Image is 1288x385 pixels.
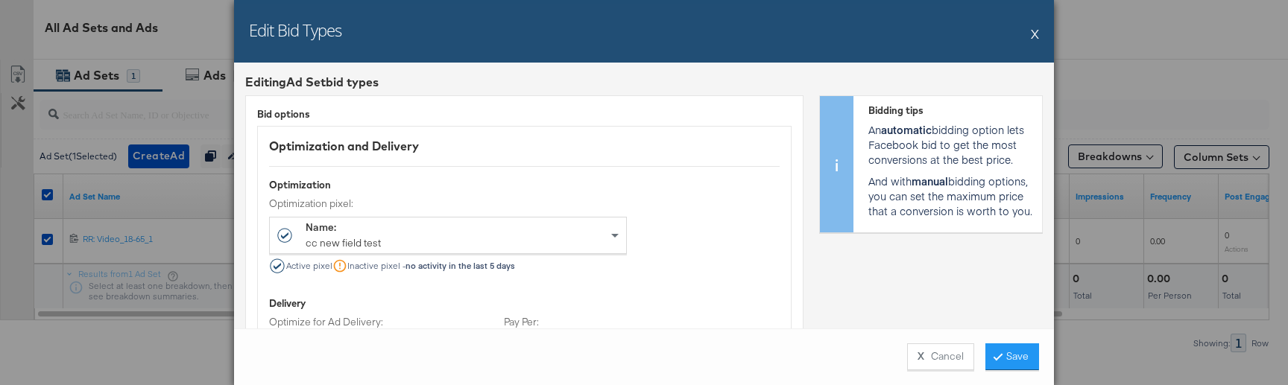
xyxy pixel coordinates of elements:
div: Active pixel [270,258,332,273]
div: cc new field test [306,235,381,251]
label: Pay Per: [504,315,727,329]
div: Inactive pixel - [332,258,517,273]
div: Bidding tips [868,104,1035,118]
button: X [1031,19,1039,48]
button: Save [985,343,1039,370]
p: And with bidding options, you can set the maximum price that a conversion is worth to you. [868,174,1035,218]
strong: X [918,349,924,363]
label: Optimization pixel: [269,197,627,211]
p: An bidding option lets Facebook bid to get the most conversions at the best price. [868,122,1035,167]
div: Editing Ad Set bid types [245,74,1043,91]
div: Optimization and Delivery [269,138,780,155]
div: Bid options [257,107,792,121]
div: Optimization [269,178,780,192]
strong: no activity in the last 5 days [405,261,515,271]
h2: Edit Bid types [249,19,341,41]
button: X Cancel [907,343,974,370]
div: Delivery [269,296,780,311]
label: Optimize for Ad Delivery: [269,315,493,329]
strong: Name: [306,220,336,234]
strong: automatic [881,122,932,137]
strong: manual [912,174,948,188]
